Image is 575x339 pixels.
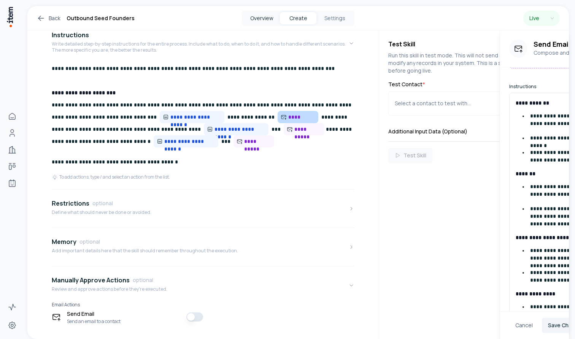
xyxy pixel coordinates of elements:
[388,52,566,74] p: Run this skill in test mode. This will not send any emails, messages, or modify any records in yo...
[52,301,203,308] h6: Email Actions
[67,309,121,318] span: Send Email
[52,276,130,285] h4: Manually Approve Actions
[52,209,151,215] p: Define what should never be done or avoided.
[67,14,135,23] h1: Outbound Seed Founders
[5,109,20,124] a: Home
[6,6,14,28] img: Item Brain Logo
[280,12,316,24] button: Create
[52,231,354,263] button: MemoryoptionalAdd important details here that the skill should remember throughout the execution.
[388,122,566,141] button: Additional Input Data (Optional)
[67,318,121,325] span: Send an email to a contact
[52,41,348,53] p: Write detailed step-by-step instructions for the entire process. Include what to do, when to do i...
[79,238,100,246] span: optional
[5,176,20,191] a: Agents
[37,14,60,23] a: Back
[316,12,353,24] button: Settings
[243,12,280,24] button: Overview
[52,286,167,292] p: Review and approve actions before they're executed.
[52,62,354,186] div: InstructionsWrite detailed step-by-step instructions for the entire process. Include what to do, ...
[388,81,566,88] label: Test Contact
[5,318,20,333] a: Settings
[52,237,76,246] h4: Memory
[52,248,238,254] p: Add important details here that the skill should remember throughout the execution.
[52,193,354,225] button: RestrictionsoptionalDefine what should never be done or avoided.
[388,40,566,49] h4: Test Skill
[52,30,89,40] h4: Instructions
[5,299,20,315] a: Activity
[5,125,20,141] a: People
[395,100,553,107] div: Select a contact to test with...
[133,276,153,284] span: optional
[92,200,113,207] span: optional
[52,24,354,62] button: InstructionsWrite detailed step-by-step instructions for the entire process. Include what to do, ...
[52,269,354,301] button: Manually Approve ActionsoptionalReview and approve actions before they're executed.
[52,301,354,331] div: Manually Approve ActionsoptionalReview and approve actions before they're executed.
[5,142,20,157] a: Companies
[52,199,89,208] h4: Restrictions
[5,159,20,174] a: Deals
[52,174,170,180] div: To add actions, type / and select an action from the list.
